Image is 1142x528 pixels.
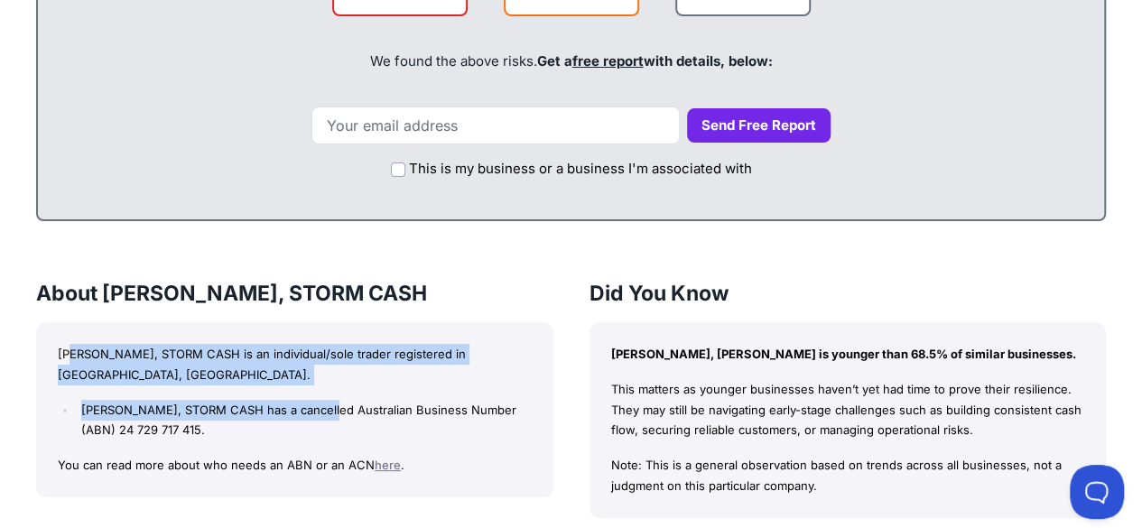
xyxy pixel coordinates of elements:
[572,52,644,69] a: free report
[537,52,773,69] span: Get a with details, below:
[687,108,831,144] button: Send Free Report
[409,159,752,180] label: This is my business or a business I'm associated with
[611,344,1085,365] p: [PERSON_NAME], [PERSON_NAME] is younger than 68.5% of similar businesses.
[1070,465,1124,519] iframe: Toggle Customer Support
[311,107,680,144] input: Your email address
[590,279,1107,308] h3: Did You Know
[58,455,532,476] p: You can read more about who needs an ABN or an ACN .
[56,31,1086,92] div: We found the above risks.
[77,400,531,441] li: [PERSON_NAME], STORM CASH has a cancelled Australian Business Number (ABN) 24 729 717 415.
[36,279,553,308] h3: About [PERSON_NAME], STORM CASH
[58,344,532,385] p: [PERSON_NAME], STORM CASH is an individual/sole trader registered in [GEOGRAPHIC_DATA], [GEOGRAPH...
[375,458,401,472] a: here
[611,455,1085,496] p: Note: This is a general observation based on trends across all businesses, not a judgment on this...
[611,379,1085,440] p: This matters as younger businesses haven’t yet had time to prove their resilience. They may still...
